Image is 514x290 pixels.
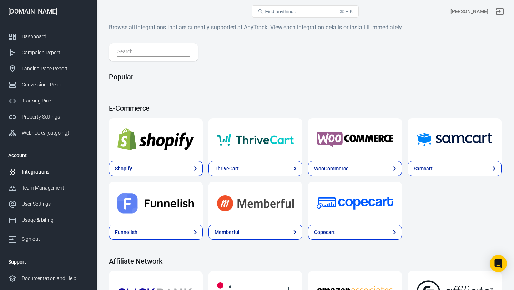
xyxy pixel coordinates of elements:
[109,72,502,81] h4: Popular
[2,61,94,77] a: Landing Page Report
[109,225,203,240] a: Funnelish
[215,229,240,236] div: Memberful
[314,165,348,172] div: WooCommerce
[416,127,493,152] img: Samcart
[208,161,302,176] a: ThriveCart
[208,118,302,161] a: ThriveCart
[22,275,88,282] div: Documentation and Help
[308,118,402,161] a: WooCommerce
[117,47,187,57] input: Search...
[408,161,502,176] a: Samcart
[109,104,502,112] h4: E-Commerce
[217,190,294,216] img: Memberful
[2,45,94,61] a: Campaign Report
[491,3,508,20] a: Sign out
[314,229,335,236] div: Copecart
[339,9,353,14] div: ⌘ + K
[217,127,294,152] img: ThriveCart
[308,225,402,240] a: Copecart
[215,165,239,172] div: ThriveCart
[2,147,94,164] li: Account
[22,184,88,192] div: Team Management
[2,164,94,180] a: Integrations
[22,33,88,40] div: Dashboard
[414,165,433,172] div: Samcart
[22,81,88,89] div: Conversions Report
[109,161,203,176] a: Shopify
[2,109,94,125] a: Property Settings
[109,118,203,161] a: Shopify
[2,125,94,141] a: Webhooks (outgoing)
[2,253,94,270] li: Support
[308,182,402,225] a: Copecart
[22,200,88,208] div: User Settings
[2,29,94,45] a: Dashboard
[208,182,302,225] a: Memberful
[2,8,94,15] div: [DOMAIN_NAME]
[22,129,88,137] div: Webhooks (outgoing)
[2,196,94,212] a: User Settings
[22,168,88,176] div: Integrations
[115,165,132,172] div: Shopify
[2,228,94,247] a: Sign out
[22,216,88,224] div: Usage & billing
[2,93,94,109] a: Tracking Pixels
[117,190,194,216] img: Funnelish
[109,257,502,265] h4: Affiliate Network
[22,97,88,105] div: Tracking Pixels
[22,235,88,243] div: Sign out
[117,127,194,152] img: Shopify
[265,9,297,14] span: Find anything...
[208,225,302,240] a: Memberful
[317,190,393,216] img: Copecart
[109,182,203,225] a: Funnelish
[2,212,94,228] a: Usage & billing
[408,118,502,161] a: Samcart
[115,229,137,236] div: Funnelish
[22,49,88,56] div: Campaign Report
[490,255,507,272] div: Open Intercom Messenger
[22,65,88,72] div: Landing Page Report
[450,8,488,15] div: Account id: Ul97uTIP
[2,77,94,93] a: Conversions Report
[22,113,88,121] div: Property Settings
[2,180,94,196] a: Team Management
[109,23,502,32] h6: Browse all integrations that are currently supported at AnyTrack. View each integration details o...
[308,161,402,176] a: WooCommerce
[317,127,393,152] img: WooCommerce
[252,5,359,17] button: Find anything...⌘ + K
